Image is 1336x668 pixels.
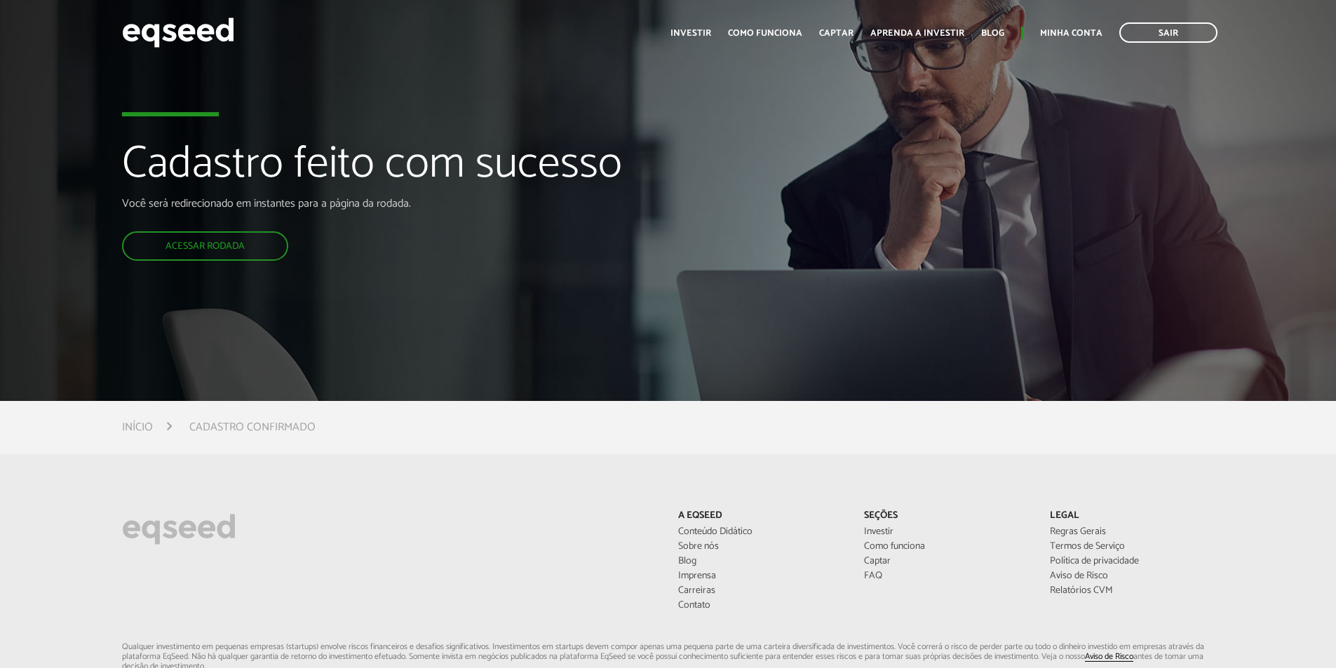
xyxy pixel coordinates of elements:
a: Como funciona [728,29,802,38]
a: Imprensa [678,571,843,581]
a: Carreiras [678,586,843,596]
a: Relatórios CVM [1050,586,1215,596]
a: Blog [678,557,843,566]
a: Contato [678,601,843,611]
li: Cadastro confirmado [189,418,316,437]
a: Sair [1119,22,1217,43]
a: Acessar rodada [122,231,288,261]
p: Você será redirecionado em instantes para a página da rodada. [122,197,769,210]
a: Termos de Serviço [1050,542,1215,552]
a: Aprenda a investir [870,29,964,38]
a: Início [122,422,153,433]
a: Aviso de Risco [1050,571,1215,581]
p: A EqSeed [678,510,843,522]
a: Minha conta [1040,29,1102,38]
a: Investir [670,29,711,38]
a: Investir [864,527,1029,537]
a: Como funciona [864,542,1029,552]
a: Política de privacidade [1050,557,1215,566]
a: Blog [981,29,1004,38]
h1: Cadastro feito com sucesso [122,140,769,196]
img: EqSeed [122,14,234,51]
img: EqSeed Logo [122,510,236,548]
a: Aviso de Risco [1085,653,1133,662]
a: Conteúdo Didático [678,527,843,537]
p: Seções [864,510,1029,522]
p: Legal [1050,510,1215,522]
a: Captar [864,557,1029,566]
a: Regras Gerais [1050,527,1215,537]
a: FAQ [864,571,1029,581]
a: Sobre nós [678,542,843,552]
a: Captar [819,29,853,38]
